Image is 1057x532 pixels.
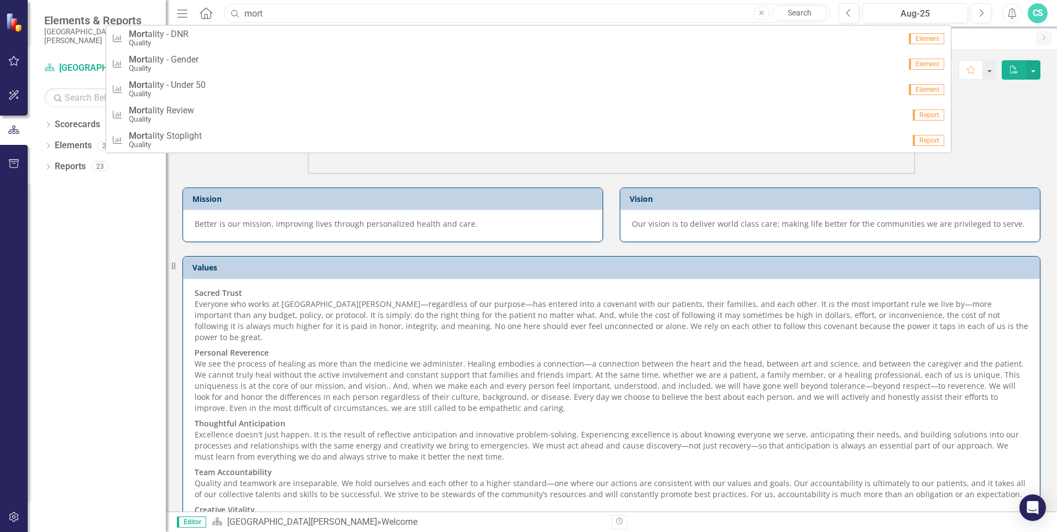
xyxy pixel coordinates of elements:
span: Elements & Reports [44,14,155,27]
span: Report [913,109,944,121]
strong: Team Accountability [195,467,272,477]
a: Scorecards [55,118,100,131]
a: [GEOGRAPHIC_DATA][PERSON_NAME] [227,517,377,527]
button: CS [1028,3,1048,23]
a: [GEOGRAPHIC_DATA][PERSON_NAME] [44,62,155,75]
small: Quality [129,90,206,98]
a: Elements [55,139,92,152]
small: Quality [129,39,189,47]
strong: Personal Reverence [195,347,269,358]
strong: Thoughtful Anticipation [195,418,285,429]
div: » [212,516,603,529]
p: Quality and teamwork are inseparable. We hold ourselves and each other to a higher standard—one w... [195,465,1028,502]
small: Quality [129,115,194,123]
div: Open Intercom Messenger [1019,494,1046,521]
div: 23 [91,162,109,171]
button: Aug-25 [862,3,968,23]
a: Search [772,6,828,21]
a: ality ReviewQualityReport [106,102,951,127]
p: Excellence doesn't just happen. It is the result of reflective anticipation and innovative proble... [195,416,1028,465]
p: Everyone who works at [GEOGRAPHIC_DATA][PERSON_NAME]—regardless of our purpose—has entered into a... [195,288,1028,345]
div: Aug-25 [866,7,964,20]
span: Element [909,84,944,95]
span: ality - Under 50 [129,80,206,90]
strong: Sacred Trust [195,288,242,298]
a: ality - GenderQualityElement [106,51,951,76]
span: ality - Gender [129,55,198,65]
span: Element [909,33,944,44]
h3: Values [192,263,1034,272]
a: ality StoplightQualityReport [106,127,951,153]
span: ality Stoplight [129,131,202,141]
h3: Vision [630,195,1034,203]
input: Search Below... [44,88,155,107]
a: Reports [55,160,86,173]
div: 22 [97,141,115,150]
small: [GEOGRAPHIC_DATA][PERSON_NAME] [44,27,155,45]
div: Welcome [381,517,417,527]
span: Report [913,135,944,146]
small: Quality [129,64,198,72]
span: ality Review [129,106,194,116]
p: Better is our mission, improving lives through personalized health and care. [195,218,591,230]
a: ality - Under 50QualityElement [106,76,951,102]
h3: Mission [192,195,597,203]
span: Element [909,59,944,70]
a: ality - DNRQualityElement [106,25,951,51]
span: Editor [177,517,206,528]
strong: Creative Vitality [195,504,255,515]
span: ality - DNR [129,29,189,39]
small: Quality [129,140,202,149]
img: ClearPoint Strategy [6,13,25,32]
p: We see the process of healing as more than the medicine we administer. Healing embodies a connect... [195,345,1028,416]
input: Search ClearPoint... [224,4,830,23]
p: Our vision is to deliver world class care; making life better for the communities we are privileg... [632,218,1028,230]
